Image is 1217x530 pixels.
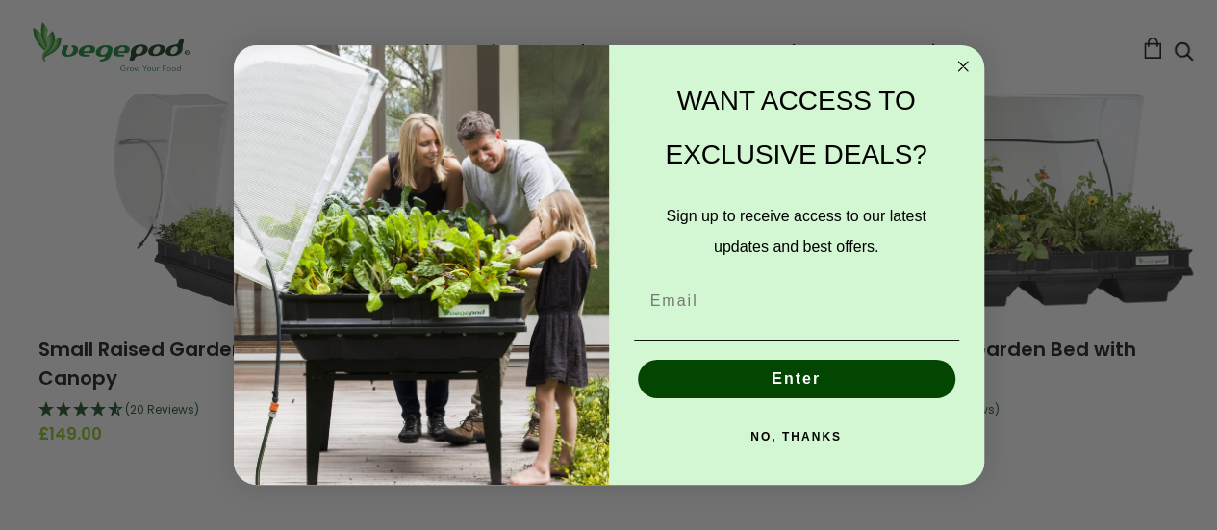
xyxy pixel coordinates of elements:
[951,55,975,78] button: Close dialog
[634,417,959,456] button: NO, THANKS
[666,208,925,255] span: Sign up to receive access to our latest updates and best offers.
[638,360,955,398] button: Enter
[665,86,926,169] span: WANT ACCESS TO EXCLUSIVE DEALS?
[234,45,609,485] img: e9d03583-1bb1-490f-ad29-36751b3212ff.jpeg
[634,282,959,320] input: Email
